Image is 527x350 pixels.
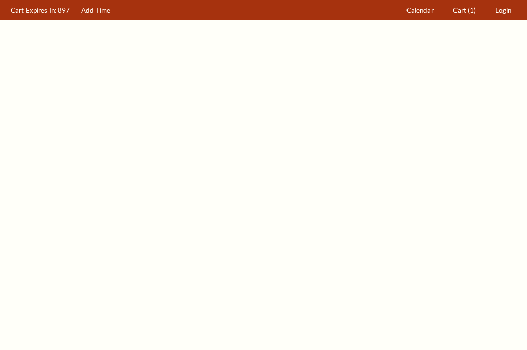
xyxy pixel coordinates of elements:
span: (1) [468,6,476,14]
span: Calendar [406,6,434,14]
a: Login [491,1,516,20]
a: Calendar [402,1,439,20]
span: Cart Expires In: [11,6,56,14]
span: Login [495,6,511,14]
span: 897 [58,6,70,14]
span: Cart [453,6,466,14]
a: Cart (1) [448,1,481,20]
a: Add Time [77,1,115,20]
